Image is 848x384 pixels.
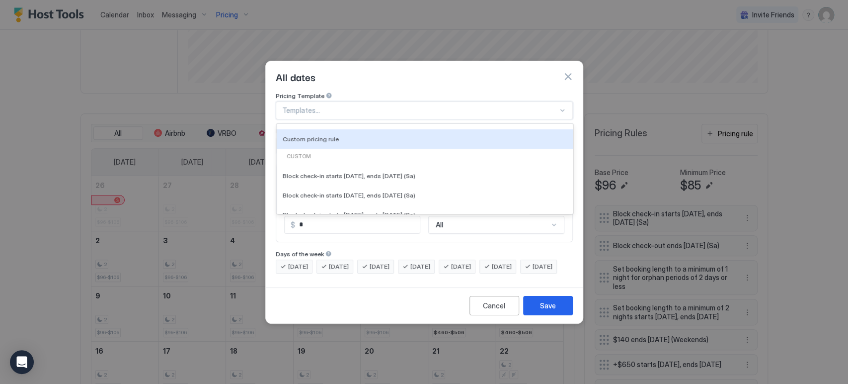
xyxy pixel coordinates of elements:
[283,172,415,179] span: Block check-in starts [DATE], ends [DATE] (Sa)
[540,300,556,311] div: Save
[276,250,324,258] span: Days of the week
[276,69,315,84] span: All dates
[291,220,295,229] span: $
[283,191,415,198] span: Block check-in starts [DATE], ends [DATE] (Sa)
[523,296,573,315] button: Save
[483,300,505,311] div: Cancel
[281,153,569,161] div: Custom
[276,127,304,135] span: Rule Type
[436,220,443,229] span: All
[283,135,339,143] span: Custom pricing rule
[10,350,34,374] div: Open Intercom Messenger
[451,262,471,271] span: [DATE]
[533,262,552,271] span: [DATE]
[370,262,389,271] span: [DATE]
[410,262,430,271] span: [DATE]
[492,262,512,271] span: [DATE]
[276,92,324,99] span: Pricing Template
[295,216,420,233] input: Input Field
[469,296,519,315] button: Cancel
[288,262,308,271] span: [DATE]
[283,210,415,218] span: Block check-in starts [DATE], ends [DATE] (Sa)
[329,262,349,271] span: [DATE]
